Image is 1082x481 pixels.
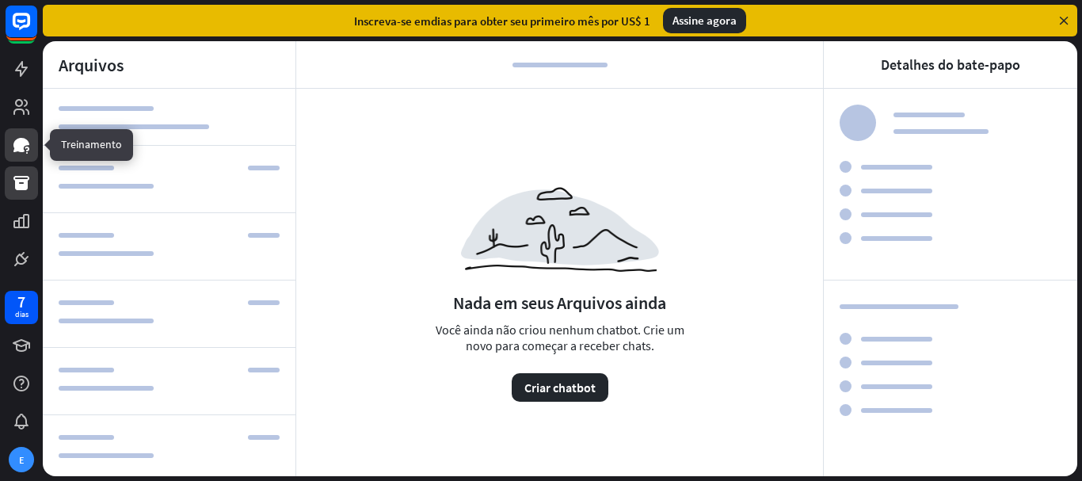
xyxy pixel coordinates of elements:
button: Criar chatbot [512,373,608,402]
font: Inscreva-se em [354,13,431,29]
a: 7 dias [5,291,38,324]
font: Criar chatbot [524,380,596,395]
font: E [19,454,24,466]
font: 7 [17,292,25,311]
font: Arquivos [59,54,124,76]
font: Nada em seus Arquivos ainda [453,292,666,314]
font: Assine agora [672,13,737,28]
font: dias para obter seu primeiro mês por US$ 1 [431,13,650,29]
font: dias [15,309,29,319]
font: Você ainda não criou nenhum chatbot. Crie um novo para começar a receber chats. [436,322,684,353]
button: Abra o widget de bate-papo do LiveChat [13,6,60,54]
img: ae424f8a3b67452448e4.png [461,187,659,271]
font: Detalhes do bate-papo [881,55,1020,74]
